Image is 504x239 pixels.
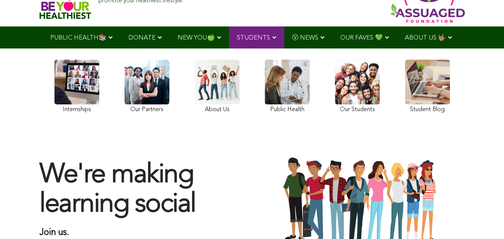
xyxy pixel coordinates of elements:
[292,35,318,41] span: Ⓥ NEWS
[40,161,245,220] h1: We're making learning social
[178,35,215,41] span: NEW YOU🍏
[50,35,106,41] span: PUBLIC HEALTH📚
[405,35,446,41] span: ABOUT US 🤟🏽
[467,203,504,239] iframe: Chat Widget
[40,26,465,48] div: Navigation Menu
[40,228,69,237] strong: Join us.
[340,35,383,41] span: OUR FAVES 💚
[237,35,270,41] span: STUDENTS
[128,35,156,41] span: DONATE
